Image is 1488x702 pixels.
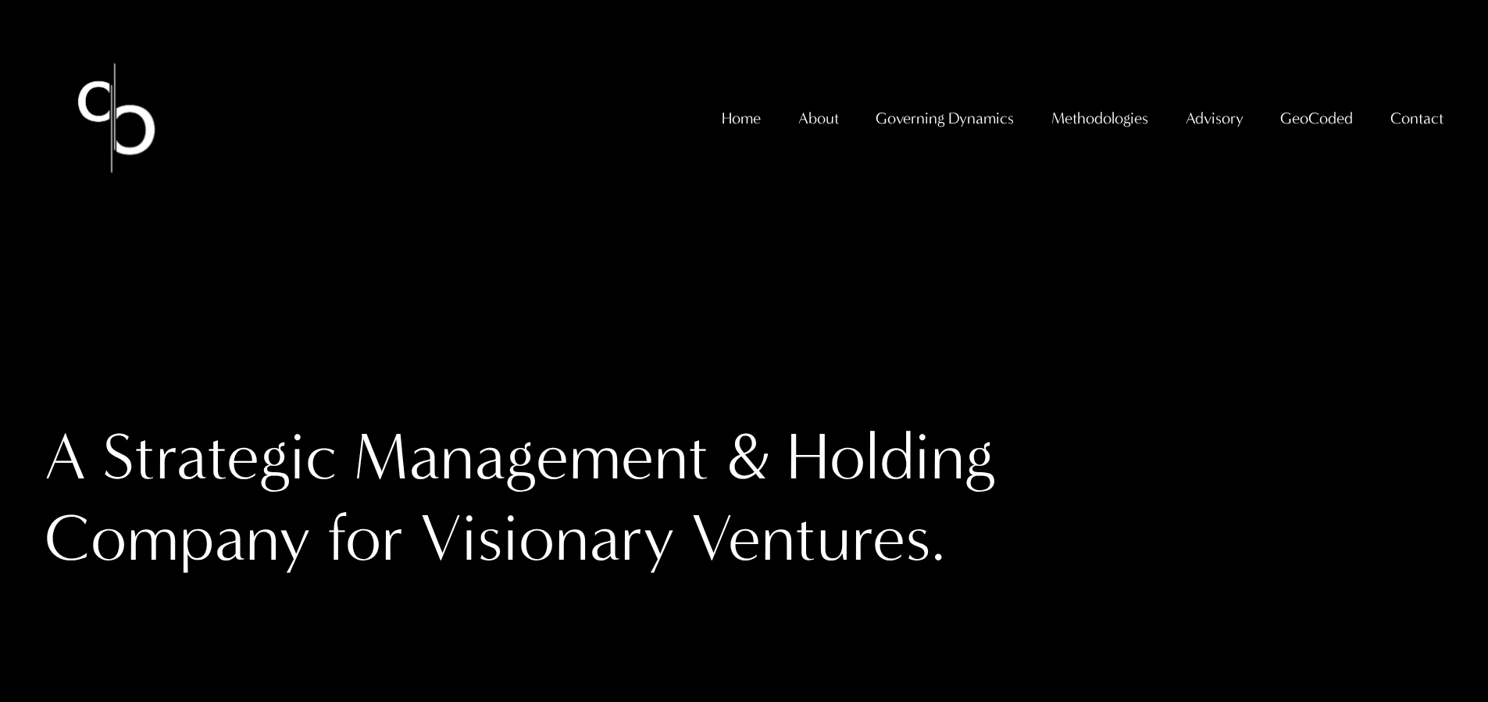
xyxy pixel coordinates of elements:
[1390,102,1443,134] a: folder dropdown
[798,104,839,133] span: About
[327,498,404,579] div: for
[45,46,188,190] img: Christopher Sanchez &amp; Co.
[798,102,839,134] a: folder dropdown
[722,102,761,134] a: Home
[102,417,337,498] div: Strategic
[1051,102,1148,134] a: folder dropdown
[45,417,86,498] div: A
[1051,104,1148,133] span: Methodologies
[691,498,946,579] div: Ventures.
[1390,104,1443,133] span: Contact
[420,498,675,579] div: Visionary
[1186,104,1244,133] span: Advisory
[787,417,995,498] div: Holding
[353,417,709,498] div: Management
[726,417,770,498] div: &
[1280,102,1353,134] a: folder dropdown
[45,498,311,579] div: Company
[1186,102,1244,134] a: folder dropdown
[1280,104,1353,133] span: GeoCoded
[876,104,1014,133] span: Governing Dynamics
[876,102,1014,134] a: folder dropdown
